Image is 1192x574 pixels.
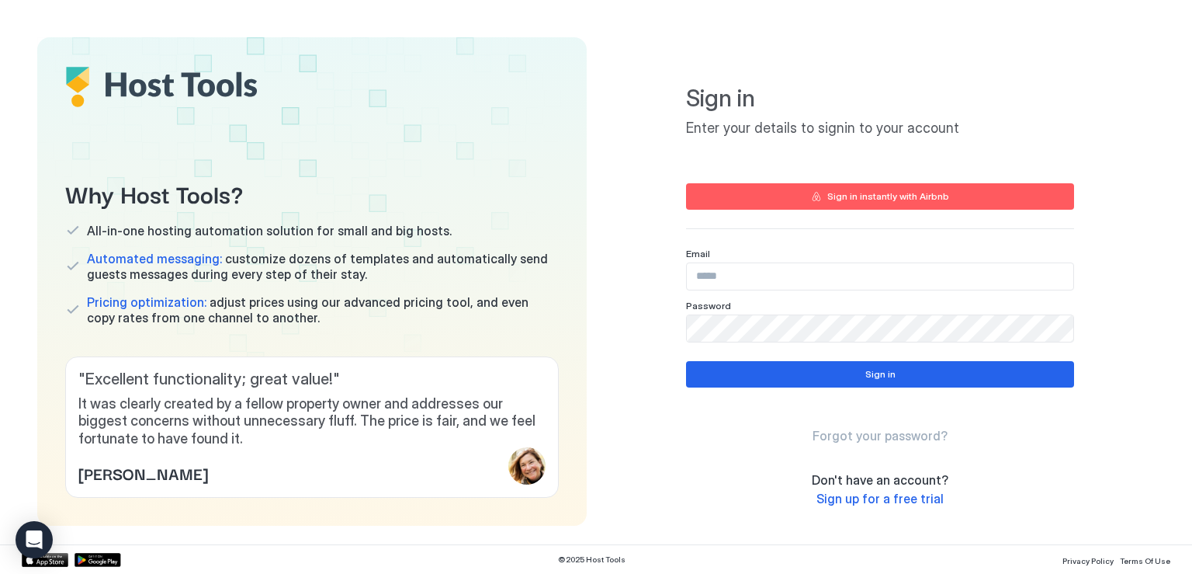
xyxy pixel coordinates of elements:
a: App Store [22,553,68,567]
button: Sign in instantly with Airbnb [686,183,1074,210]
span: Sign in [686,84,1074,113]
span: Pricing optimization: [87,294,206,310]
button: Sign in [686,361,1074,388]
div: Open Intercom Messenger [16,521,53,558]
span: [PERSON_NAME] [78,461,208,485]
span: Don't have an account? [812,472,948,488]
span: customize dozens of templates and automatically send guests messages during every step of their s... [87,251,559,282]
span: Why Host Tools? [65,176,559,210]
span: adjust prices using our advanced pricing tool, and even copy rates from one channel to another. [87,294,559,325]
span: Terms Of Use [1120,556,1170,565]
span: Password [686,300,731,311]
span: Sign up for a free trial [816,491,944,506]
span: © 2025 Host Tools [558,555,625,565]
span: Automated messaging: [87,251,222,266]
a: Sign up for a free trial [816,491,944,507]
input: Input Field [687,263,1073,290]
span: Enter your details to signin to your account [686,120,1074,137]
div: Sign in instantly with Airbnb [827,190,949,204]
span: All-in-one hosting automation solution for small and big hosts. [87,223,452,238]
a: Google Play Store [74,553,121,567]
span: Privacy Policy [1062,556,1114,565]
div: profile [508,447,546,485]
input: Input Field [687,315,1073,342]
span: " Excellent functionality; great value! " [78,370,546,389]
span: Email [686,248,710,259]
a: Forgot your password? [813,428,948,444]
span: It was clearly created by a fellow property owner and addresses our biggest concerns without unne... [78,395,546,448]
span: Forgot your password? [813,428,948,444]
a: Terms Of Use [1120,551,1170,568]
div: Sign in [865,367,896,381]
a: Privacy Policy [1062,551,1114,568]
